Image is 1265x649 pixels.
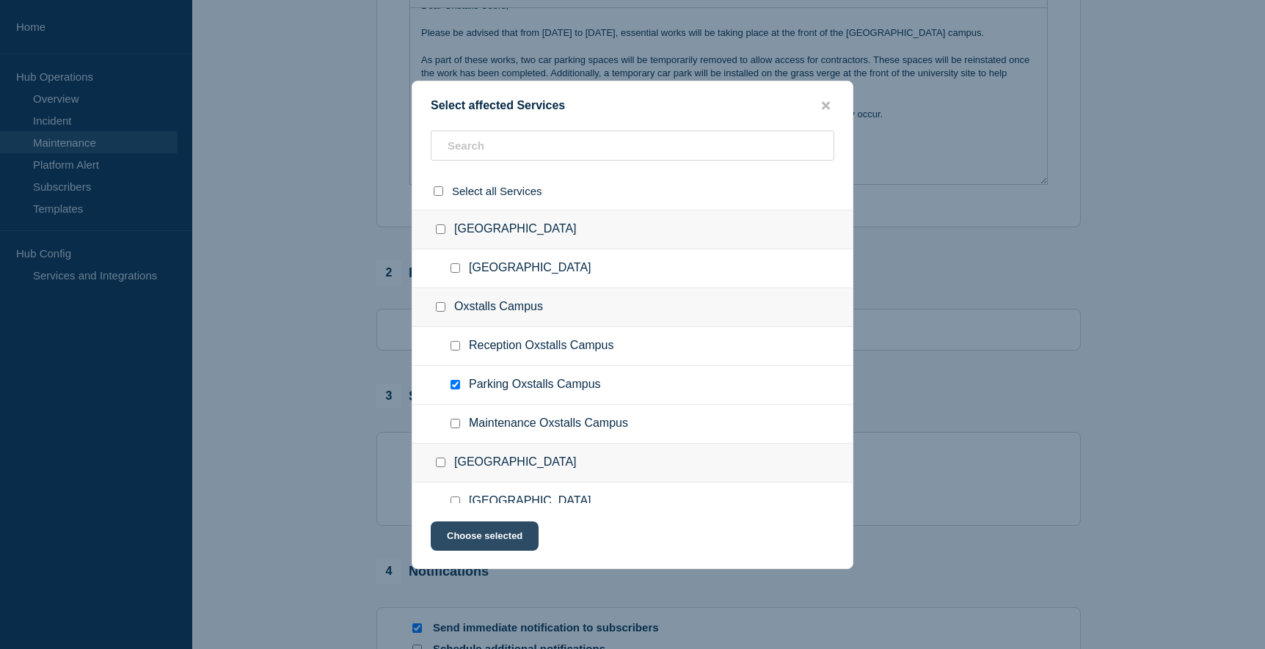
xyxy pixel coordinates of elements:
[469,417,628,431] span: Maintenance Oxstalls Campus
[451,496,460,506] input: Reception Park Campus checkbox
[469,494,591,509] span: [GEOGRAPHIC_DATA]
[431,521,539,551] button: Choose selected
[469,378,601,392] span: Parking Oxstalls Campus
[451,380,460,389] input: Parking Oxstalls Campus checkbox
[451,341,460,351] input: Reception Oxstalls Campus checkbox
[431,131,834,161] input: Search
[412,444,853,483] div: [GEOGRAPHIC_DATA]
[817,99,834,113] button: close button
[451,263,460,273] input: Maintenance City Campus checkbox
[412,288,853,327] div: Oxstalls Campus
[436,302,445,312] input: Oxstalls Campus checkbox
[451,419,460,428] input: Maintenance Oxstalls Campus checkbox
[469,339,613,353] span: Reception Oxstalls Campus
[412,210,853,249] div: [GEOGRAPHIC_DATA]
[412,99,853,113] div: Select affected Services
[469,261,591,276] span: [GEOGRAPHIC_DATA]
[452,185,542,197] span: Select all Services
[436,458,445,467] input: Park Campus checkbox
[436,224,445,234] input: City Campus checkbox
[434,186,443,196] input: select all checkbox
